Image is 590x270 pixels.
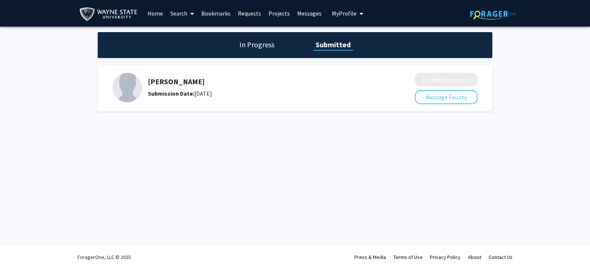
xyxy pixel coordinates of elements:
[354,254,386,260] a: Press & Media
[79,6,141,23] img: Wayne State University Logo
[112,73,142,102] img: Profile Picture
[237,40,277,50] h1: In Progress
[148,89,376,98] div: [DATE]
[415,93,478,101] a: Message Faculty
[415,90,478,104] button: Message Faculty
[77,244,131,270] div: ForagerOne, LLC © 2025
[198,0,234,26] a: Bookmarks
[265,0,294,26] a: Projects
[489,254,513,260] a: Contact Us
[234,0,265,26] a: Requests
[415,73,478,86] button: Pending Response
[167,0,198,26] a: Search
[294,0,325,26] a: Messages
[144,0,167,26] a: Home
[332,10,357,17] span: My Profile
[470,8,516,20] img: ForagerOne Logo
[313,40,353,50] h1: Submitted
[148,90,194,97] b: Submission Date:
[468,254,481,260] a: About
[148,77,376,86] h5: [PERSON_NAME]
[430,254,461,260] a: Privacy Policy
[393,254,423,260] a: Terms of Use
